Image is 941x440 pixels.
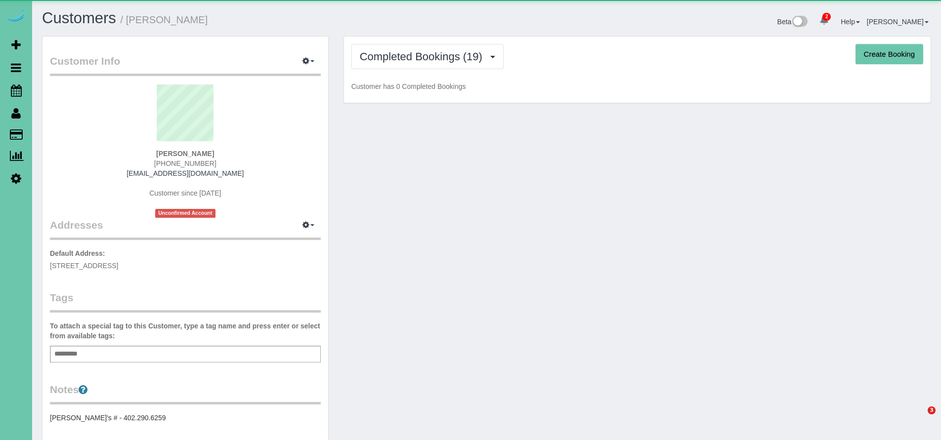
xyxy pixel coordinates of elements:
span: Unconfirmed Account [155,209,215,217]
img: Automaid Logo [6,10,26,24]
label: To attach a special tag to this Customer, type a tag name and press enter or select from availabl... [50,321,321,341]
span: 2 [822,13,831,21]
legend: Notes [50,382,321,404]
label: Default Address: [50,248,105,258]
legend: Customer Info [50,54,321,76]
a: [EMAIL_ADDRESS][DOMAIN_NAME] [127,169,244,177]
a: [PERSON_NAME] [867,18,929,26]
button: Completed Bookings (19) [351,44,504,69]
span: Completed Bookings (19) [360,50,487,63]
a: Beta [777,18,808,26]
a: 2 [814,10,834,32]
button: Create Booking [855,44,923,65]
span: 3 [928,406,936,414]
span: [STREET_ADDRESS] [50,262,118,270]
span: [PHONE_NUMBER] [154,160,216,167]
span: Customer since [DATE] [149,189,221,197]
pre: [PERSON_NAME]'s # - 402.290.6259 [50,413,321,423]
iframe: Intercom live chat [907,406,931,430]
small: / [PERSON_NAME] [121,14,208,25]
img: New interface [791,16,808,29]
a: Customers [42,9,116,27]
legend: Tags [50,290,321,313]
strong: [PERSON_NAME] [156,150,214,158]
a: Help [841,18,860,26]
p: Customer has 0 Completed Bookings [351,81,923,91]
